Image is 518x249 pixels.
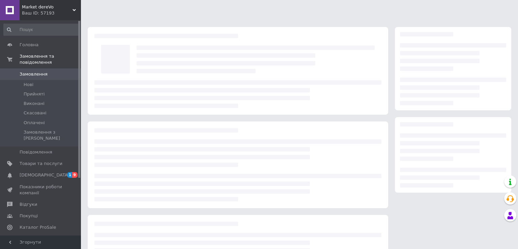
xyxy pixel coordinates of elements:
[20,42,38,48] span: Головна
[20,71,48,77] span: Замовлення
[24,91,45,97] span: Прийняті
[20,161,62,167] span: Товари та послуги
[20,213,38,219] span: Покупці
[20,172,69,178] span: [DEMOGRAPHIC_DATA]
[20,184,62,196] span: Показники роботи компанії
[22,4,73,10] span: Market dereVo
[24,120,45,126] span: Оплачені
[24,82,33,88] span: Нові
[3,24,80,36] input: Пошук
[24,101,45,107] span: Виконані
[22,10,81,16] div: Ваш ID: 57193
[20,53,81,65] span: Замовлення та повідомлення
[20,149,52,155] span: Повідомлення
[20,201,37,207] span: Відгуки
[72,172,78,178] span: 9
[24,129,79,141] span: Замовлення з [PERSON_NAME]
[20,224,56,230] span: Каталог ProSale
[24,110,47,116] span: Скасовані
[67,172,73,178] span: 1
